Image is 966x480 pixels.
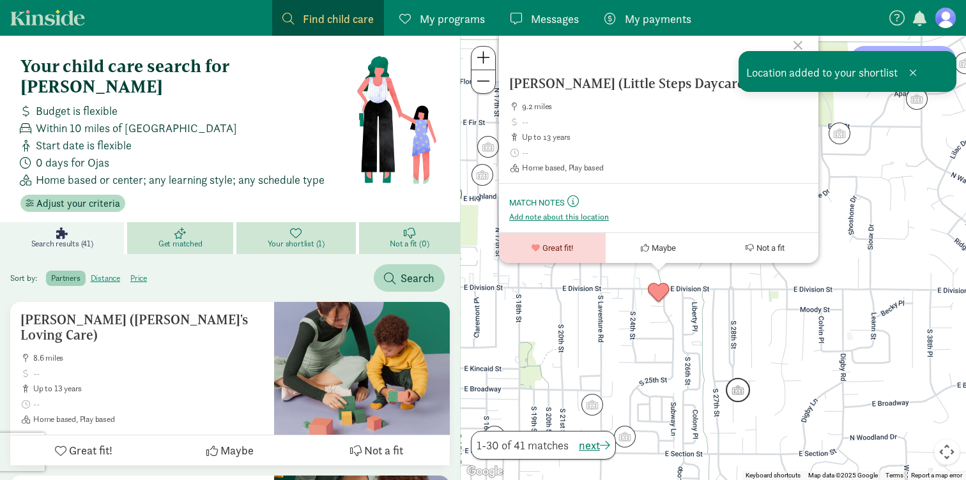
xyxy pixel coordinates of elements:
div: Click to see details [906,88,928,110]
button: Not a fit [303,435,450,465]
div: Click to see details [581,394,603,416]
button: Maybe [157,435,303,465]
span: Home based or center; any learning style; any schedule type [36,171,325,188]
span: Maybe [220,442,254,459]
span: Great fit! [542,243,572,253]
a: Get matched [127,222,236,254]
span: Not a fit [364,442,403,459]
button: Great fit! [499,233,606,263]
div: Click to see details [726,378,750,402]
span: Not a fit [756,243,785,253]
a: Open this area in Google Maps (opens a new window) [464,463,506,480]
span: Great fit! [69,442,112,459]
h5: [PERSON_NAME] (Little Steps Daycare) [509,76,808,91]
span: Budget is flexible [36,102,118,119]
a: Terms (opens in new tab) [885,472,903,479]
span: up to 13 years [522,132,808,142]
button: Redo search here [850,46,956,73]
span: 1-30 of 41 matches [477,437,569,454]
a: Kinside [10,10,85,26]
span: up to 13 years [33,384,264,394]
button: Search [374,264,445,292]
button: Maybe [605,233,712,263]
div: Click to see details [829,123,850,144]
label: distance [86,271,125,286]
div: Click to see details [471,164,493,186]
span: Adjust your criteria [36,196,120,211]
span: Within 10 miles of [GEOGRAPHIC_DATA] [36,119,237,137]
h5: [PERSON_NAME] ([PERSON_NAME]'s Loving Care) [20,312,264,343]
div: Click to see details [648,282,670,304]
span: Map data ©2025 Google [808,472,878,479]
button: Adjust your criteria [20,195,125,213]
span: Get matched [158,239,203,249]
a: Report a map error [911,472,962,479]
span: Not a fit (0) [390,239,429,249]
span: Start date is flexible [36,137,132,154]
img: Google [464,463,506,480]
button: Map camera controls [934,439,960,465]
label: price [125,271,152,286]
div: Location added to your shortlist [739,51,956,92]
span: Find child care [303,10,374,27]
span: 0 days for Ojas [36,154,109,171]
button: Keyboard shortcuts [746,471,801,480]
span: 9.2 miles [522,101,808,112]
span: Sort by: [10,273,44,283]
span: Messages [531,10,579,27]
span: Search results (41) [31,239,93,249]
span: Home based, Play based [33,414,264,424]
button: next [579,437,610,454]
a: Not a fit (0) [359,222,460,254]
small: Match Notes [509,198,565,207]
div: Click to see details [477,136,499,158]
span: Search [401,269,434,287]
button: Add note about this location [509,212,609,222]
span: Home based, Play based [522,163,808,173]
label: partners [46,271,85,286]
div: Click to see details [484,426,505,447]
h4: Your child care search for [PERSON_NAME] [20,56,356,97]
span: Maybe [652,243,676,253]
div: Click to see details [614,426,636,447]
button: Great fit! [10,435,157,465]
span: My payments [625,10,691,27]
span: My programs [420,10,485,27]
span: 8.6 miles [33,353,264,363]
div: Click to see details [440,183,462,205]
a: Your shortlist (1) [236,222,358,254]
span: Your shortlist (1) [268,239,325,249]
button: Not a fit [712,233,818,263]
